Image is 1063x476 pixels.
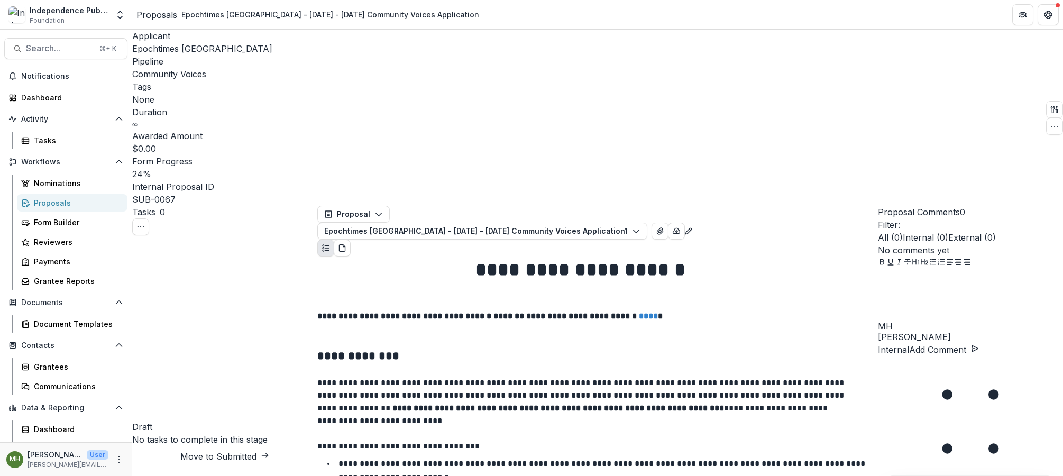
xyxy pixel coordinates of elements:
[17,253,127,270] a: Payments
[34,318,119,329] div: Document Templates
[920,257,929,269] button: Heading 2
[34,217,119,228] div: Form Builder
[21,92,119,103] div: Dashboard
[17,272,127,290] a: Grantee Reports
[28,449,83,460] p: [PERSON_NAME]
[132,68,206,80] p: Community Voices
[684,224,693,236] button: Edit as form
[317,223,647,240] button: Epochtimes [GEOGRAPHIC_DATA] - [DATE] - [DATE] Community Voices Application1
[17,315,127,333] a: Document Templates
[652,223,668,240] button: View Attached Files
[113,453,125,466] button: More
[21,158,111,167] span: Workflows
[132,155,272,168] p: Form Progress
[954,257,963,269] button: Align Center
[34,381,119,392] div: Communications
[878,244,1063,257] p: No comments yet
[26,43,93,53] span: Search...
[17,378,127,395] a: Communications
[34,178,119,189] div: Nominations
[132,118,138,130] p: ∞
[895,257,903,269] button: Italicize
[132,218,149,235] button: Toggle View Cancelled Tasks
[17,233,127,251] a: Reviewers
[160,207,165,217] span: 0
[132,30,272,42] p: Applicant
[10,456,20,463] div: Melissa Hamilton
[878,322,1063,331] div: Melissa Hamilton
[21,404,111,413] span: Data & Reporting
[132,193,176,206] p: SUB-0067
[113,4,127,25] button: Open entity switcher
[132,420,317,433] h4: Draft
[17,358,127,376] a: Grantees
[34,424,119,435] div: Dashboard
[136,8,177,21] a: Proposals
[34,276,119,287] div: Grantee Reports
[34,256,119,267] div: Payments
[878,343,909,356] p: Internal
[17,440,127,457] a: Data Report
[132,93,154,106] p: None
[317,206,390,223] button: Proposal
[946,257,954,269] button: Align Left
[878,232,903,243] span: All ( 0 )
[21,115,111,124] span: Activity
[181,9,479,20] div: Epochtimes [GEOGRAPHIC_DATA] - [DATE] - [DATE] Community Voices Application
[30,16,65,25] span: Foundation
[4,68,127,85] button: Notifications
[878,206,965,218] button: Proposal Comments
[903,232,948,243] span: Internal ( 0 )
[132,142,156,155] p: $0.00
[4,399,127,416] button: Open Data & Reporting
[132,206,155,218] h3: Tasks
[21,341,111,350] span: Contacts
[21,72,123,81] span: Notifications
[4,153,127,170] button: Open Workflows
[929,257,937,269] button: Bullet List
[4,89,127,106] a: Dashboard
[21,298,111,307] span: Documents
[912,257,920,269] button: Heading 1
[4,337,127,354] button: Open Contacts
[317,240,334,257] button: Plaintext view
[132,433,317,446] h5: No tasks to complete in this stage
[132,450,317,463] button: Move to Submitted
[132,180,272,193] p: Internal Proposal ID
[132,43,272,54] a: Epochtimes [GEOGRAPHIC_DATA]
[909,343,979,356] button: Add Comment
[4,294,127,311] button: Open Documents
[4,38,127,59] button: Search...
[132,130,272,142] p: Awarded Amount
[30,5,108,16] div: Independence Public Media Foundation
[17,194,127,212] a: Proposals
[136,7,483,22] nav: breadcrumb
[960,207,965,217] span: 0
[17,132,127,149] a: Tasks
[132,80,272,93] p: Tags
[1038,4,1059,25] button: Get Help
[937,257,946,269] button: Ordered List
[4,111,127,127] button: Open Activity
[17,175,127,192] a: Nominations
[948,232,996,243] span: External ( 0 )
[886,257,895,269] button: Underline
[17,214,127,231] a: Form Builder
[132,168,151,180] p: 24 %
[1012,4,1033,25] button: Partners
[903,257,912,269] button: Strike
[34,236,119,248] div: Reviewers
[28,460,108,470] p: [PERSON_NAME][EMAIL_ADDRESS][DOMAIN_NAME]
[34,197,119,208] div: Proposals
[878,257,886,269] button: Bold
[97,43,118,54] div: ⌘ + K
[34,135,119,146] div: Tasks
[17,420,127,438] a: Dashboard
[334,240,351,257] button: PDF view
[963,257,971,269] button: Align Right
[87,450,108,460] p: User
[34,361,119,372] div: Grantees
[132,106,272,118] p: Duration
